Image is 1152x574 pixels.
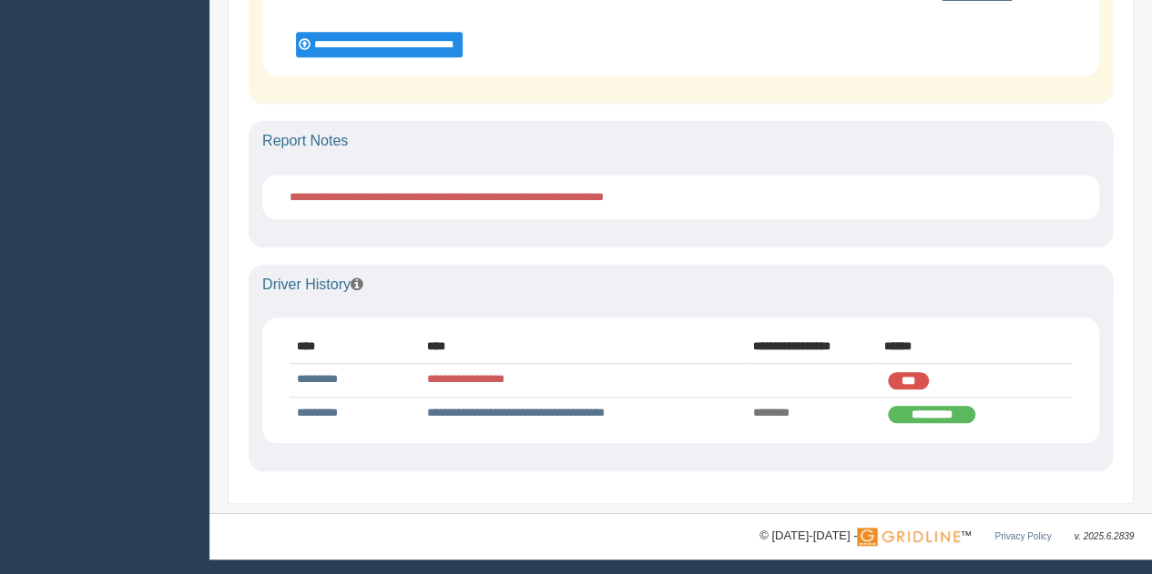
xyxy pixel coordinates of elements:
span: v. 2025.6.2839 [1075,531,1134,541]
div: © [DATE]-[DATE] - ™ [760,527,1134,546]
div: Report Notes [249,121,1113,161]
div: Driver History [249,265,1113,305]
img: Gridline [857,528,960,546]
a: Privacy Policy [994,531,1051,541]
